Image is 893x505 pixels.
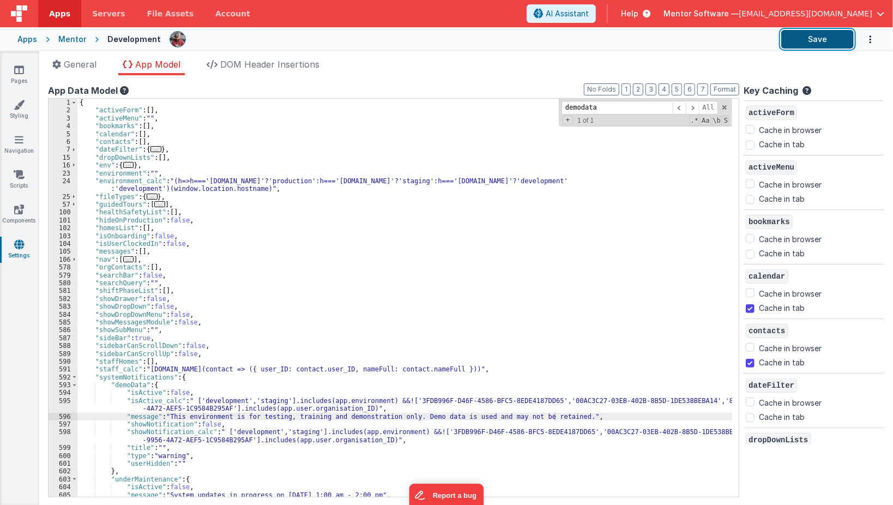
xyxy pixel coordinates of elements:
div: 605 [49,491,77,499]
div: 24 [49,177,77,193]
span: Toggel Replace mode [563,116,573,124]
div: 603 [49,476,77,483]
div: 590 [49,358,77,365]
label: Cache in tab [759,139,805,150]
button: No Folds [584,83,619,95]
span: activeForm [746,106,797,120]
div: Apps [17,34,37,45]
div: 581 [49,287,77,294]
div: 598 [49,428,77,444]
button: 5 [672,83,682,95]
div: 580 [49,279,77,287]
div: Mentor [58,34,86,45]
div: 585 [49,318,77,326]
label: Cache in browser [759,395,822,408]
label: Cache in tab [759,302,805,314]
div: 5 [49,130,77,138]
div: 3 [49,115,77,122]
span: ... [123,162,134,168]
input: Search for [562,101,673,115]
div: 15 [49,154,77,161]
div: 103 [49,232,77,240]
div: 102 [49,224,77,232]
img: eba322066dbaa00baf42793ca2fab581 [170,32,185,47]
button: 6 [684,83,695,95]
span: RegExp Search [690,116,699,125]
label: Cache in browser [759,232,822,245]
div: 25 [49,193,77,201]
div: 101 [49,217,77,224]
div: 597 [49,420,77,428]
div: 16 [49,161,77,169]
label: Cache in tab [759,193,805,205]
label: Cache in browser [759,177,822,190]
button: Mentor Software — [EMAIL_ADDRESS][DOMAIN_NAME] [663,8,884,19]
label: Cache in browser [759,341,822,354]
h4: Key Caching [744,86,798,96]
button: Options [854,28,876,51]
div: 595 [49,397,77,413]
div: Development [107,34,161,45]
div: 4 [49,122,77,130]
div: 594 [49,389,77,396]
span: CaseSensitive Search [701,116,710,125]
span: activeMenu [746,160,797,175]
div: 593 [49,381,77,389]
div: 596 [49,413,77,420]
label: Cache in browser [759,123,822,136]
div: 591 [49,365,77,373]
button: Save [781,30,854,49]
button: AI Assistant [527,4,596,23]
span: Servers [92,8,125,19]
button: 4 [659,83,669,95]
div: 100 [49,208,77,216]
div: 2 [49,106,77,114]
span: Search In Selection [723,116,729,125]
span: Mentor Software — [663,8,739,19]
span: DOM Header Insertions [220,59,319,70]
span: dropDownLists [746,433,811,447]
span: ... [150,146,161,152]
span: bookmarks [746,215,793,229]
span: ... [147,194,158,200]
div: 584 [49,311,77,318]
div: 589 [49,350,77,358]
div: 579 [49,272,77,279]
div: 600 [49,452,77,460]
div: 583 [49,303,77,310]
span: AI Assistant [546,8,589,19]
div: 6 [49,138,77,146]
span: Alt-Enter [699,101,719,115]
span: Apps [49,8,70,19]
span: calendar [746,269,788,284]
div: 582 [49,295,77,303]
div: 23 [49,170,77,177]
div: 604 [49,483,77,491]
div: 599 [49,444,77,452]
button: 2 [633,83,643,95]
div: 1 [49,99,77,106]
div: 105 [49,248,77,255]
div: 586 [49,326,77,334]
button: 3 [645,83,656,95]
span: 1 of 1 [573,117,598,124]
div: 7 [49,146,77,153]
span: [EMAIL_ADDRESS][DOMAIN_NAME] [739,8,872,19]
div: 578 [49,263,77,271]
div: App Data Model [48,84,739,97]
div: 602 [49,467,77,475]
span: ... [123,256,134,262]
span: Help [621,8,638,19]
div: 57 [49,201,77,208]
span: App Model [135,59,180,70]
div: 588 [49,342,77,350]
span: ... [154,201,165,207]
div: 106 [49,256,77,263]
span: File Assets [147,8,194,19]
button: 1 [622,83,631,95]
div: 601 [49,460,77,467]
span: contacts [746,324,788,338]
label: Cache in tab [759,411,805,423]
span: General [64,59,96,70]
span: Whole Word Search [712,116,722,125]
